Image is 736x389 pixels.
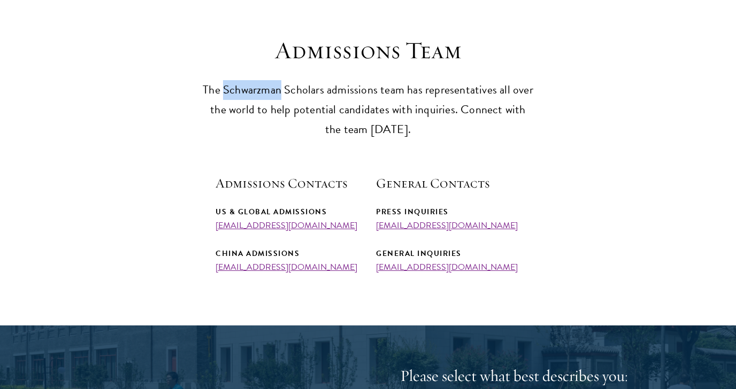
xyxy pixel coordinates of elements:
div: China Admissions [216,247,360,260]
div: Press Inquiries [376,205,520,219]
a: [EMAIL_ADDRESS][DOMAIN_NAME] [376,261,518,274]
h3: Admissions Team [202,36,534,66]
div: General Inquiries [376,247,520,260]
a: [EMAIL_ADDRESS][DOMAIN_NAME] [216,261,357,274]
h5: Admissions Contacts [216,174,360,192]
div: US & Global Admissions [216,205,360,219]
h4: Please select what best describes you: [346,365,683,387]
h5: General Contacts [376,174,520,192]
p: The Schwarzman Scholars admissions team has representatives all over the world to help potential ... [202,80,534,139]
a: [EMAIL_ADDRESS][DOMAIN_NAME] [216,219,357,232]
a: [EMAIL_ADDRESS][DOMAIN_NAME] [376,219,518,232]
